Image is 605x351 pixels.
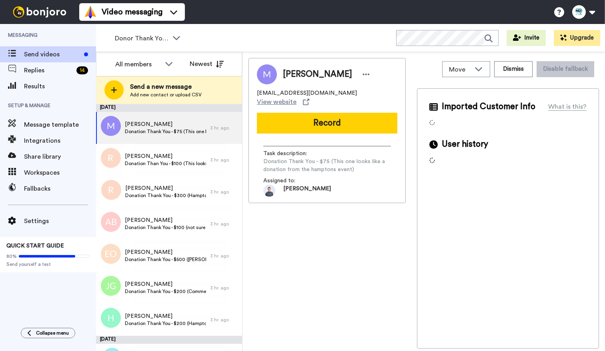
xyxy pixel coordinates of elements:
div: 3 hr. ago [210,285,238,291]
span: Collapse menu [36,330,69,336]
span: Fallbacks [24,184,96,193]
button: Disable fallback [537,61,594,77]
button: Upgrade [554,30,600,46]
div: [DATE] [96,336,242,344]
span: [EMAIL_ADDRESS][DOMAIN_NAME] [257,89,357,97]
span: Send yourself a test [6,261,90,267]
span: Move [449,65,471,74]
span: [PERSON_NAME] [125,216,206,224]
span: 80% [6,253,17,259]
span: Results [24,82,96,91]
span: [PERSON_NAME] [125,248,206,256]
span: Imported Customer Info [442,101,535,113]
button: Collapse menu [21,328,75,338]
span: Add new contact or upload CSV [130,92,202,98]
img: Image of Marshall Grupp [257,64,277,84]
span: Integrations [24,136,96,146]
div: All members [115,60,161,69]
span: [PERSON_NAME] [125,120,206,128]
span: Assigned to: [263,177,319,185]
img: eo.png [101,244,121,264]
img: ab.png [101,212,121,232]
span: User history [442,138,488,150]
span: Donation Than You - $100 (This looks like a donation from the hamptons event. NYC billing address)) [125,160,206,167]
span: [PERSON_NAME] [283,185,331,197]
span: Donation Thank You - $200 (Comment left, "Thank you, [PERSON_NAME].") [125,288,206,295]
span: Message template [24,120,96,130]
div: 14 [76,66,88,74]
div: 3 hr. ago [210,125,238,131]
img: m.png [101,116,121,136]
div: [DATE] [96,104,242,112]
div: 3 hr. ago [210,253,238,259]
button: Dismiss [494,61,533,77]
span: Donation Thank You - $300 (Hamptons Event donation thank you) [125,192,206,199]
div: 3 hr. ago [210,221,238,227]
span: Donor Thank Yous [115,34,168,43]
div: What is this? [548,102,587,112]
span: [PERSON_NAME] [125,184,206,192]
span: [PERSON_NAME] [125,280,206,288]
span: [PERSON_NAME] [125,312,206,320]
div: 3 hr. ago [210,157,238,163]
button: Newest [184,56,230,72]
img: bj-logo-header-white.svg [10,6,70,18]
img: jg.png [101,276,121,296]
span: Workspaces [24,168,96,177]
a: View website [257,97,309,107]
span: [PERSON_NAME] [125,152,206,160]
div: 3 hr. ago [210,189,238,195]
span: Donation Thank You - $100 (not sure if this was for [PERSON_NAME] event or general donation) [125,224,206,231]
button: Invite [507,30,546,46]
span: Video messaging [102,6,162,18]
button: Record [257,113,397,134]
div: 3 hr. ago [210,317,238,323]
img: AOh14GjB1MJKBA0cvT1fBP0f64AxvxdfuIIwlv5mvgib=s96-c [263,185,275,197]
span: Donation Thank You - $200 (Hamptons Event. Made in honor of "[PERSON_NAME]") [125,320,206,327]
span: Share library [24,152,96,162]
img: r.png [101,180,121,200]
span: Send videos [24,50,81,59]
span: Settings [24,216,96,226]
span: Send a new message [130,82,202,92]
img: r.png [101,148,121,168]
span: Donation Thank You - $75 (This one looks like a donation from the hamptons event) [263,158,391,174]
img: h.png [101,308,121,328]
span: View website [257,97,296,107]
img: vm-color.svg [84,6,97,18]
span: Task description : [263,150,319,158]
span: [PERSON_NAME] [283,68,352,80]
span: Donation Thank You - $500 ([PERSON_NAME] event donation Thank You) [125,256,206,263]
span: QUICK START GUIDE [6,243,64,249]
span: Donation Thank You - $75 (This one looks like a donation from the hamptons event) [125,128,206,135]
span: Replies [24,66,73,75]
